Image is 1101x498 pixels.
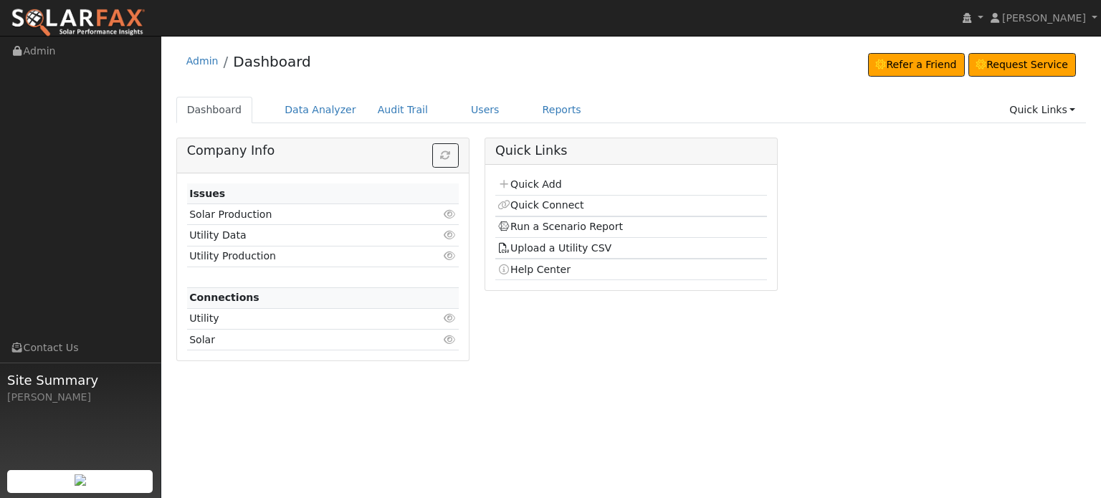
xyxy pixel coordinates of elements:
[187,204,415,225] td: Solar Production
[187,330,415,350] td: Solar
[11,8,146,38] img: SolarFax
[367,97,439,123] a: Audit Trail
[497,221,623,232] a: Run a Scenario Report
[187,143,459,158] h5: Company Info
[189,292,259,303] strong: Connections
[868,53,965,77] a: Refer a Friend
[532,97,592,123] a: Reports
[497,264,571,275] a: Help Center
[497,242,611,254] a: Upload a Utility CSV
[75,474,86,486] img: retrieve
[444,209,457,219] i: Click to view
[187,308,415,329] td: Utility
[998,97,1086,123] a: Quick Links
[444,335,457,345] i: Click to view
[1002,12,1086,24] span: [PERSON_NAME]
[274,97,367,123] a: Data Analyzer
[968,53,1077,77] a: Request Service
[444,251,457,261] i: Click to view
[444,313,457,323] i: Click to view
[497,199,583,211] a: Quick Connect
[495,143,767,158] h5: Quick Links
[233,53,311,70] a: Dashboard
[186,55,219,67] a: Admin
[187,225,415,246] td: Utility Data
[497,178,561,190] a: Quick Add
[7,390,153,405] div: [PERSON_NAME]
[189,188,225,199] strong: Issues
[444,230,457,240] i: Click to view
[460,97,510,123] a: Users
[176,97,253,123] a: Dashboard
[7,370,153,390] span: Site Summary
[187,246,415,267] td: Utility Production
